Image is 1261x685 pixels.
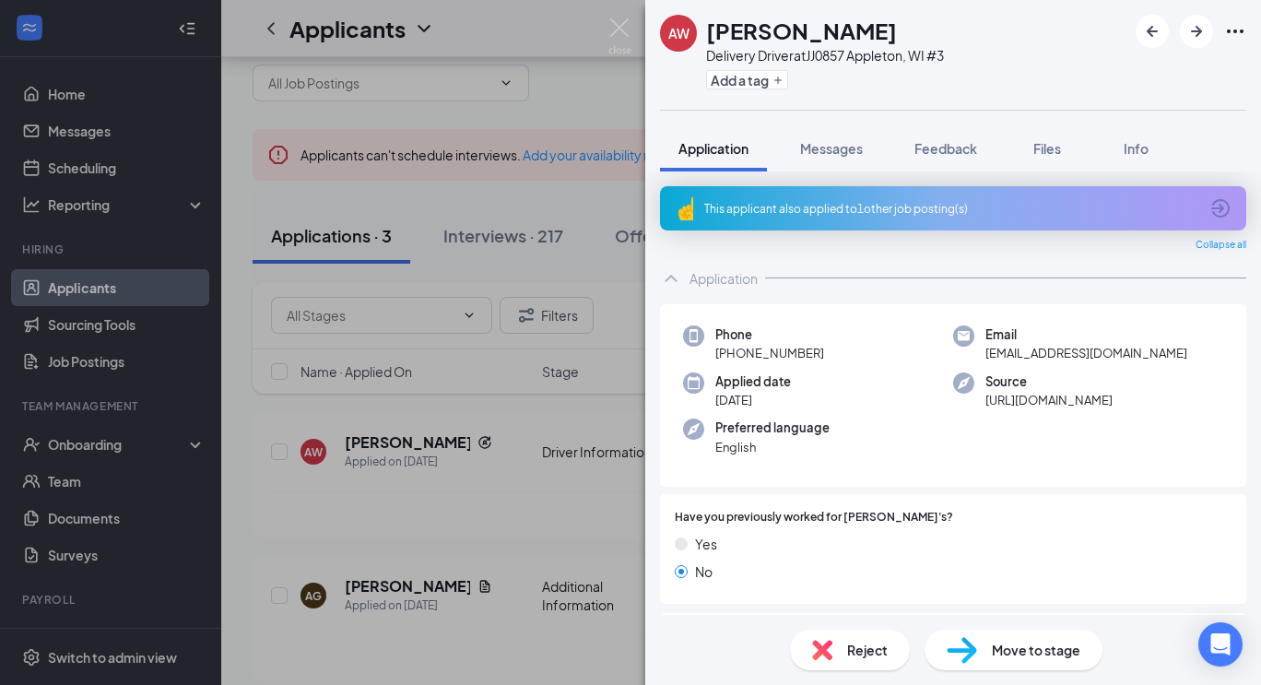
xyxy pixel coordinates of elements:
svg: ChevronUp [660,267,682,289]
span: [PHONE_NUMBER] [715,344,824,362]
span: [URL][DOMAIN_NAME] [985,391,1113,409]
span: Messages [800,140,863,157]
span: Files [1033,140,1061,157]
div: Open Intercom Messenger [1198,622,1243,667]
button: ArrowLeftNew [1136,15,1169,48]
span: Info [1124,140,1149,157]
button: ArrowRight [1180,15,1213,48]
span: Preferred language [715,419,830,437]
span: Feedback [914,140,977,157]
span: Source [985,372,1113,391]
div: AW [668,24,689,42]
span: No [695,561,713,582]
svg: Ellipses [1224,20,1246,42]
svg: ArrowCircle [1209,197,1232,219]
svg: ArrowRight [1185,20,1208,42]
span: Move to stage [992,640,1080,660]
div: Application [689,269,758,288]
span: [EMAIL_ADDRESS][DOMAIN_NAME] [985,344,1187,362]
span: Email [985,325,1187,344]
span: English [715,438,830,456]
button: PlusAdd a tag [706,70,788,89]
span: Phone [715,325,824,344]
span: Have you previously worked for [PERSON_NAME]'s? [675,509,953,526]
span: Application [678,140,748,157]
h1: [PERSON_NAME] [706,15,897,46]
div: This applicant also applied to 1 other job posting(s) [704,201,1198,217]
span: Reject [847,640,888,660]
div: Delivery Driver at JJ0857 Appleton, WI #3 [706,46,944,65]
span: [DATE] [715,391,791,409]
span: Collapse all [1196,238,1246,253]
span: Yes [695,534,717,554]
svg: Plus [772,75,784,86]
span: Applied date [715,372,791,391]
svg: ArrowLeftNew [1141,20,1163,42]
